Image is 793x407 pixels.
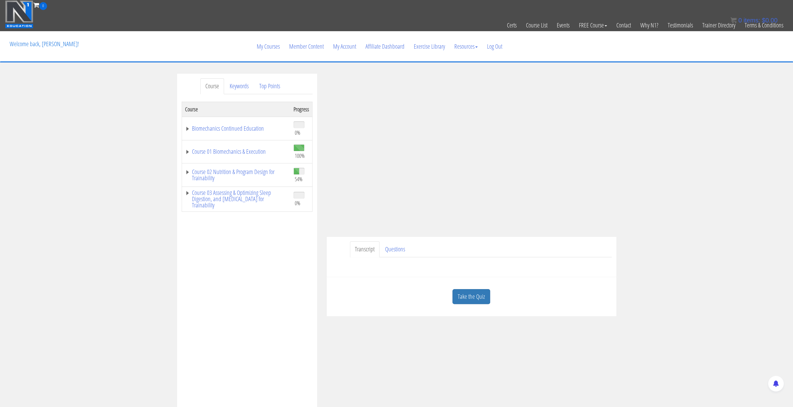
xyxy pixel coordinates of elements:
a: Top Points [254,78,285,94]
a: 0 [33,1,47,9]
a: Trainer Directory [698,10,740,41]
a: Contact [612,10,636,41]
bdi: 0.00 [762,17,777,24]
a: Terms & Conditions [740,10,788,41]
a: My Courses [252,31,284,61]
a: Member Content [284,31,328,61]
a: Course 01 Biomechanics & Execution [185,148,287,155]
a: Affiliate Dashboard [361,31,409,61]
span: 0% [295,200,300,206]
th: Progress [290,102,313,117]
a: Resources [450,31,482,61]
p: Welcome back, [PERSON_NAME]! [5,31,84,56]
a: Events [552,10,574,41]
a: Course 03 Assessing & Optimizing Sleep Digestion, and [MEDICAL_DATA] for Trainability [185,190,287,208]
a: FREE Course [574,10,612,41]
span: $ [762,17,765,24]
a: My Account [328,31,361,61]
a: 0 items: $0.00 [730,17,777,24]
a: Certs [502,10,521,41]
span: 54% [295,176,303,182]
img: icon11.png [730,17,737,23]
a: Exercise Library [409,31,450,61]
span: 0% [295,129,300,136]
span: 100% [295,152,305,159]
a: Course [200,78,224,94]
a: Log Out [482,31,507,61]
span: 0 [39,2,47,10]
a: Testimonials [663,10,698,41]
a: Keywords [225,78,254,94]
a: Biomechanics Continued Education [185,125,287,132]
a: Transcript [350,241,380,257]
span: 0 [738,17,742,24]
span: items: [743,17,760,24]
th: Course [182,102,290,117]
a: Questions [380,241,410,257]
a: Course 02 Nutrition & Program Design for Trainability [185,169,287,181]
img: n1-education [5,0,33,28]
a: Course List [521,10,552,41]
a: Why N1? [636,10,663,41]
a: Take the Quiz [452,289,490,304]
